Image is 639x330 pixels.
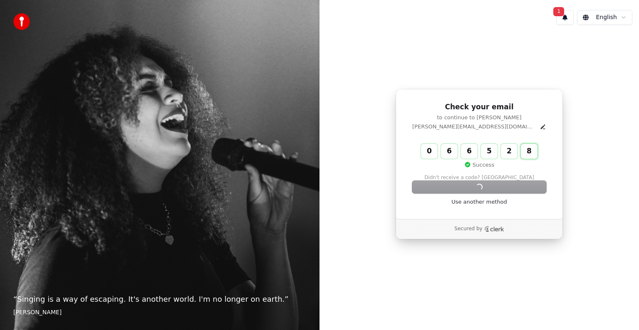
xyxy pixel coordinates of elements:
[451,198,507,206] a: Use another method
[412,123,536,131] p: [PERSON_NAME][EMAIL_ADDRESS][DOMAIN_NAME]
[13,293,306,305] p: “ Singing is a way of escaping. It's another world. I'm no longer on earth. ”
[412,114,546,121] p: to continue to [PERSON_NAME]
[556,10,574,25] button: 1
[454,226,482,232] p: Secured by
[553,7,564,16] span: 1
[484,226,504,232] a: Clerk logo
[540,123,546,130] button: Edit
[421,144,554,159] input: Enter verification code
[13,308,306,317] footer: [PERSON_NAME]
[412,102,546,112] h1: Check your email
[464,161,494,169] p: Success
[13,13,30,30] img: youka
